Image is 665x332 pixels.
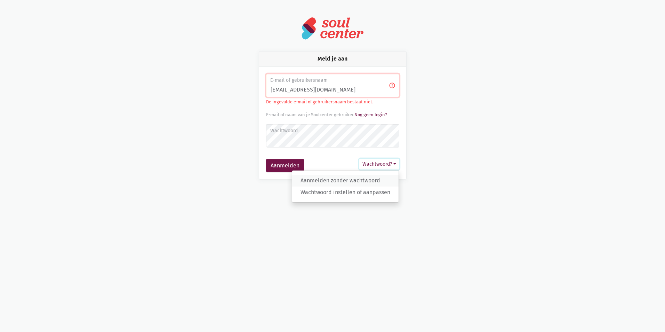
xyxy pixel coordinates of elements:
div: Meld je aan [259,52,406,66]
p: De ingevulde e-mail of gebruikersnaam bestaat niet. [266,98,399,105]
button: Wachtwoord? [359,159,399,169]
a: Nog geen login? [354,112,387,117]
label: Wachtwoord [270,127,394,135]
a: Aanmelden zonder wachtwoord [292,175,399,187]
div: E-mail of naam van je Soulcenter gebruiker. [266,111,399,118]
img: logo-soulcenter-full.svg [301,17,364,40]
button: Aanmelden [266,159,304,173]
form: Aanmelden [266,74,399,173]
label: E-mail of gebruikersnaam [270,77,394,84]
div: Wachtwoord? [292,170,399,203]
a: Wachtwoord instellen of aanpassen [292,186,399,198]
